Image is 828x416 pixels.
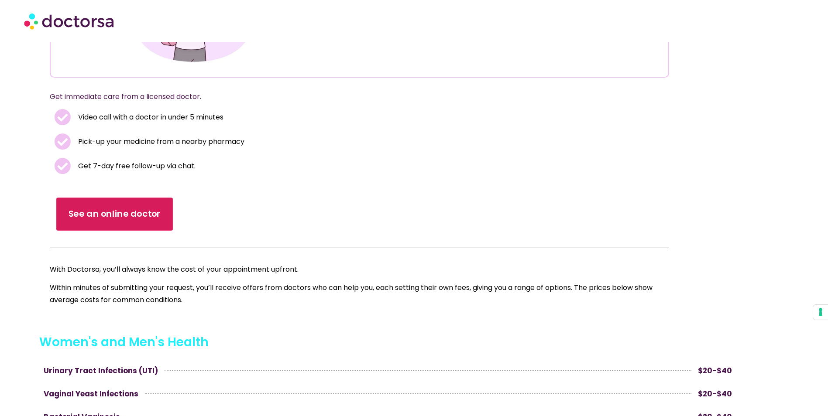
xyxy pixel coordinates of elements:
p: Within minutes of submitting your request, you’ll receive offers from doctors who can help you, e... [50,282,669,306]
span: Get 7-day free follow-up via chat. [76,160,196,172]
h3: Women's and Men's Health [39,333,736,351]
a: See an online doctor [56,198,173,231]
button: Your consent preferences for tracking technologies [813,305,828,320]
p: Get immediate care from a licensed doctor. [50,91,648,103]
p: With Doctorsa, you’ll always know the cost of your appointment upfront. [50,263,669,276]
span: Video call with a doctor in under 5 minutes [76,111,223,123]
span: See an online doctor [69,208,161,220]
span: Pick-up your medicine from a nearby pharmacy [76,136,244,148]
